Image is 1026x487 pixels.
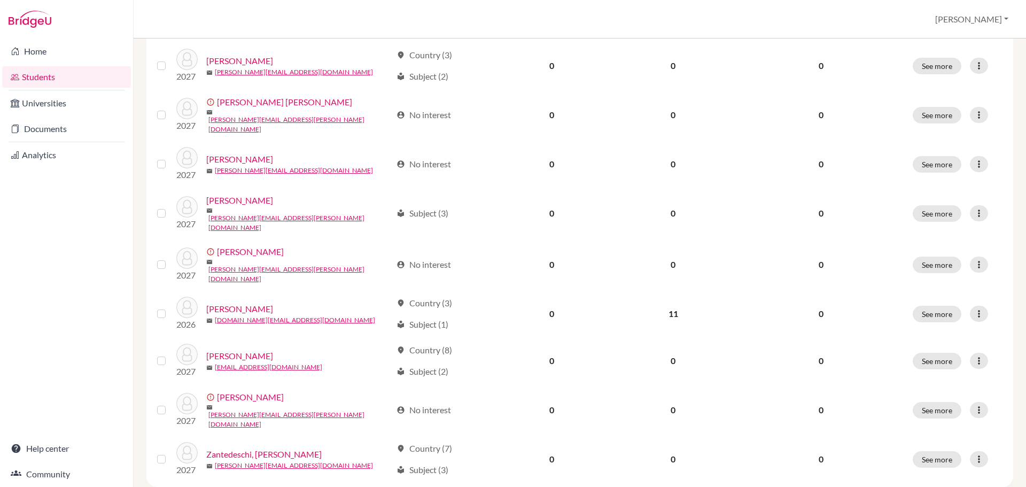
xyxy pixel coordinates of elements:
[215,315,375,325] a: [DOMAIN_NAME][EMAIL_ADDRESS][DOMAIN_NAME]
[742,354,900,367] p: 0
[397,299,405,307] span: location_on
[206,393,217,401] span: error_outline
[493,188,611,239] td: 0
[208,265,392,284] a: [PERSON_NAME][EMAIL_ADDRESS][PERSON_NAME][DOMAIN_NAME]
[2,66,131,88] a: Students
[176,70,198,83] p: 2027
[930,9,1013,29] button: [PERSON_NAME]
[176,269,198,282] p: 2027
[397,207,448,220] div: Subject (3)
[215,67,373,77] a: [PERSON_NAME][EMAIL_ADDRESS][DOMAIN_NAME]
[2,438,131,459] a: Help center
[206,463,213,469] span: mail
[176,147,198,168] img: Sartori, Matteo
[611,188,735,239] td: 0
[493,436,611,483] td: 0
[206,318,213,324] span: mail
[913,205,961,222] button: See more
[397,111,405,119] span: account_circle
[206,98,217,106] span: error_outline
[742,158,900,171] p: 0
[611,337,735,384] td: 0
[206,448,322,461] a: Zantedeschi, [PERSON_NAME]
[176,297,198,318] img: Wang, Xuanya
[397,70,448,83] div: Subject (2)
[397,209,405,218] span: local_library
[913,257,961,273] button: See more
[208,410,392,429] a: [PERSON_NAME][EMAIL_ADDRESS][PERSON_NAME][DOMAIN_NAME]
[206,109,213,115] span: mail
[176,218,198,230] p: 2027
[2,463,131,485] a: Community
[397,72,405,81] span: local_library
[397,346,405,354] span: location_on
[397,320,405,329] span: local_library
[913,107,961,123] button: See more
[742,258,900,271] p: 0
[397,463,448,476] div: Subject (3)
[493,141,611,188] td: 0
[215,362,322,372] a: [EMAIL_ADDRESS][DOMAIN_NAME]
[176,49,198,70] img: Lonardi, Alessandro
[206,404,213,411] span: mail
[206,303,273,315] a: [PERSON_NAME]
[176,98,198,119] img: Pinto Medina, Alejandro
[206,69,213,76] span: mail
[397,466,405,474] span: local_library
[611,384,735,436] td: 0
[206,365,213,371] span: mail
[397,160,405,168] span: account_circle
[913,451,961,468] button: See more
[176,344,198,365] img: Wu, Jiajia
[397,258,451,271] div: No interest
[493,337,611,384] td: 0
[176,168,198,181] p: 2027
[397,51,405,59] span: location_on
[742,404,900,416] p: 0
[217,245,284,258] a: [PERSON_NAME]
[176,119,198,132] p: 2027
[397,344,452,357] div: Country (8)
[397,109,451,121] div: No interest
[2,41,131,62] a: Home
[176,248,198,269] img: Stefanini, Pietro
[493,89,611,141] td: 0
[2,144,131,166] a: Analytics
[206,350,273,362] a: [PERSON_NAME]
[397,365,448,378] div: Subject (2)
[206,55,273,67] a: [PERSON_NAME]
[611,290,735,337] td: 11
[611,42,735,89] td: 0
[208,115,392,134] a: [PERSON_NAME][EMAIL_ADDRESS][PERSON_NAME][DOMAIN_NAME]
[397,318,448,331] div: Subject (1)
[913,306,961,322] button: See more
[397,297,452,310] div: Country (3)
[913,58,961,74] button: See more
[493,290,611,337] td: 0
[176,318,198,331] p: 2026
[176,414,198,427] p: 2027
[611,239,735,290] td: 0
[611,141,735,188] td: 0
[742,207,900,220] p: 0
[397,404,451,416] div: No interest
[206,153,273,166] a: [PERSON_NAME]
[176,196,198,218] img: Shields, Marcin
[493,384,611,436] td: 0
[742,307,900,320] p: 0
[397,444,405,453] span: location_on
[493,239,611,290] td: 0
[611,89,735,141] td: 0
[397,260,405,269] span: account_circle
[397,442,452,455] div: Country (7)
[742,453,900,466] p: 0
[611,436,735,483] td: 0
[176,393,198,414] img: Zadra, Elisa
[176,442,198,463] img: Zantedeschi, Alessandra
[742,109,900,121] p: 0
[206,194,273,207] a: [PERSON_NAME]
[493,42,611,89] td: 0
[2,92,131,114] a: Universities
[2,118,131,140] a: Documents
[397,158,451,171] div: No interest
